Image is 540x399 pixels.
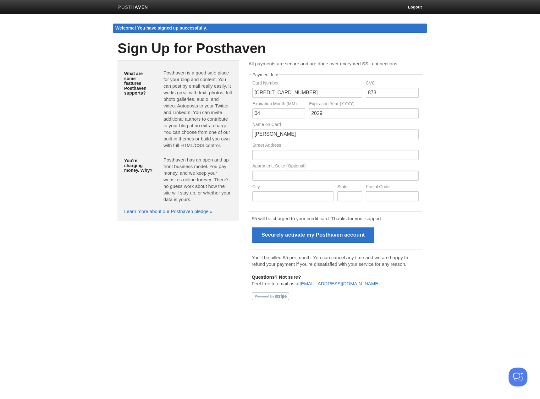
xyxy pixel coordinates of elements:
p: All payments are secure and are done over encrypted SSL connections. [249,60,422,67]
h5: What are some features Posthaven supports? [124,71,154,96]
label: Card Number [252,81,362,87]
input: Securely activate my Posthaven account [252,227,375,243]
label: City [252,184,334,190]
div: Welcome! You have signed up successfully. [113,24,427,33]
p: You'll be billed $5 per month. You can cancel any time and we are happy to refund your payment if... [252,254,419,267]
label: Expiration Month (MM) [252,101,305,107]
h5: You're charging money. Why? [124,158,154,173]
h1: Sign Up for Posthaven [118,41,422,56]
b: Questions? Not sure? [252,274,301,280]
label: Name on Card [252,122,419,128]
label: State [337,184,362,190]
label: Expiration Year (YYYY) [309,101,419,107]
img: Posthaven-bar [118,5,148,10]
a: Learn more about our Posthaven pledge » [124,209,212,214]
label: Apartment, Suite (Optional) [252,164,419,170]
iframe: Help Scout Beacon - Open [509,368,527,386]
label: Street Address [252,143,419,149]
p: Posthaven is a good safe place for your blog and content. You can post by email really easily. It... [163,69,233,149]
a: [EMAIL_ADDRESS][DOMAIN_NAME] [300,281,379,286]
p: Feel free to email us at [252,274,419,287]
p: Posthaven has an open and up-front business model. You pay money, and we keep your websites onlin... [163,156,233,203]
label: CVC [366,81,419,87]
label: Postal Code [366,184,419,190]
p: $5 will be charged to your credit card. Thanks for your support. [252,215,419,222]
legend: Payment Info [251,73,279,77]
